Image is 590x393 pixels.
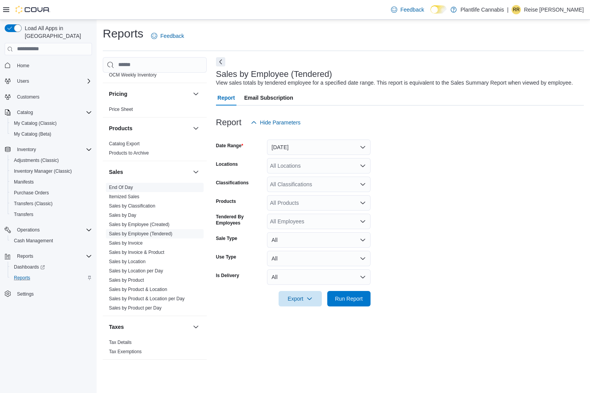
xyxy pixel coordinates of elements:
span: Manifests [14,179,34,185]
span: Transfers [14,211,33,218]
label: Locations [216,161,238,167]
button: Catalog [2,107,95,118]
a: Itemized Sales [109,194,139,199]
button: Run Report [327,291,371,306]
p: Plantlife Cannabis [461,5,504,14]
span: Export [283,291,317,306]
span: Manifests [11,177,92,187]
span: Products to Archive [109,150,149,156]
span: Itemized Sales [109,194,139,200]
span: Catalog [17,109,33,116]
label: Products [216,198,236,204]
a: Tax Details [109,340,132,345]
label: Tendered By Employees [216,214,264,226]
a: Dashboards [8,262,95,272]
span: Sales by Location [109,259,146,265]
button: Hide Parameters [248,115,304,130]
label: Date Range [216,143,243,149]
a: Customers [14,92,43,102]
img: Cova [15,6,50,14]
span: Sales by Product & Location per Day [109,296,185,302]
a: Sales by Invoice [109,240,143,246]
a: Reports [11,273,33,282]
a: Adjustments (Classic) [11,156,62,165]
button: Next [216,57,225,66]
a: Sales by Location per Day [109,268,163,274]
button: My Catalog (Beta) [8,129,95,140]
button: Sales [109,168,190,176]
button: Users [2,76,95,87]
span: Inventory [17,146,36,153]
span: Transfers (Classic) [14,201,53,207]
button: My Catalog (Classic) [8,118,95,129]
a: Feedback [388,2,427,17]
a: My Catalog (Beta) [11,129,54,139]
a: Purchase Orders [11,188,52,197]
h3: Products [109,124,133,132]
button: Export [279,291,322,306]
span: Reports [11,273,92,282]
a: Transfers (Classic) [11,199,56,208]
span: Sales by Classification [109,203,155,209]
a: Sales by Employee (Created) [109,222,170,227]
button: All [267,232,371,248]
label: Is Delivery [216,272,239,279]
span: Inventory Manager (Classic) [11,167,92,176]
a: Sales by Day [109,213,136,218]
button: Operations [14,225,43,235]
span: Cash Management [14,238,53,244]
span: Inventory [14,145,92,154]
button: Open list of options [360,200,366,206]
div: Products [103,139,207,161]
a: Manifests [11,177,37,187]
button: Operations [2,225,95,235]
span: Feedback [400,6,424,14]
button: Sales [191,167,201,177]
span: Adjustments (Classic) [11,156,92,165]
div: Sales [103,183,207,316]
h3: Report [216,118,241,127]
button: Open list of options [360,163,366,169]
button: Home [2,60,95,71]
a: Settings [14,289,37,299]
a: Sales by Employee (Tendered) [109,231,172,236]
button: All [267,269,371,285]
button: Customers [2,91,95,102]
span: Adjustments (Classic) [14,157,59,163]
span: Catalog Export [109,141,139,147]
button: All [267,251,371,266]
input: Dark Mode [430,5,447,14]
button: Taxes [191,322,201,332]
p: Reise [PERSON_NAME] [524,5,584,14]
label: Classifications [216,180,249,186]
span: Cash Management [11,236,92,245]
button: Settings [2,288,95,299]
span: Sales by Product per Day [109,305,162,311]
a: Sales by Product & Location [109,287,167,292]
button: Open list of options [360,181,366,187]
span: Users [17,78,29,84]
span: Email Subscription [244,90,293,105]
a: Tax Exemptions [109,349,142,354]
span: Hide Parameters [260,119,301,126]
a: Feedback [148,28,187,44]
button: Products [191,124,201,133]
span: My Catalog (Beta) [11,129,92,139]
a: Sales by Product & Location per Day [109,296,185,301]
button: Pricing [109,90,190,98]
span: Home [14,61,92,70]
span: Inventory Manager (Classic) [14,168,72,174]
span: Users [14,77,92,86]
span: Dashboards [11,262,92,272]
div: Reise Romanchuk [512,5,521,14]
h3: Taxes [109,323,124,331]
div: Pricing [103,105,207,117]
button: Pricing [191,89,201,99]
button: Reports [14,252,36,261]
button: Adjustments (Classic) [8,155,95,166]
span: Tax Exemptions [109,349,142,355]
span: Sales by Invoice & Product [109,249,164,255]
